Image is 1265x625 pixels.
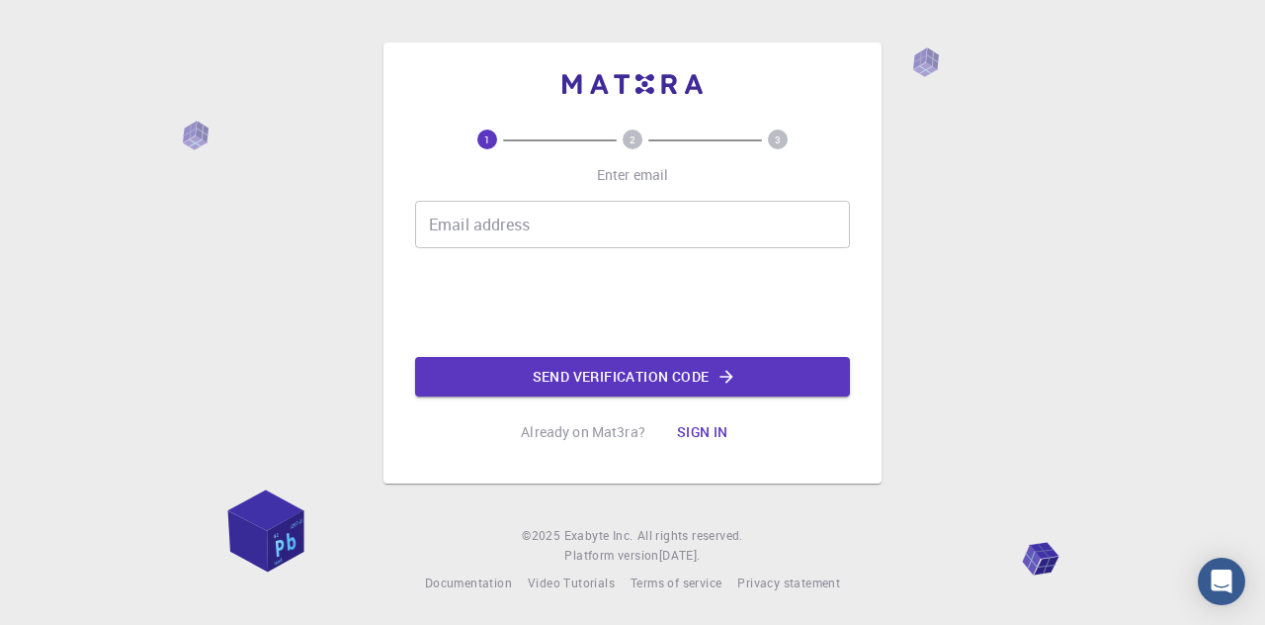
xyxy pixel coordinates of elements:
[425,575,512,590] span: Documentation
[564,527,633,543] span: Exabyte Inc.
[522,526,563,546] span: © 2025
[484,133,490,146] text: 1
[659,547,701,563] span: [DATE] .
[737,574,840,593] a: Privacy statement
[528,575,615,590] span: Video Tutorials
[564,526,633,546] a: Exabyte Inc.
[564,546,658,566] span: Platform version
[415,357,850,397] button: Send verification code
[1198,558,1245,605] div: Open Intercom Messenger
[637,526,743,546] span: All rights reserved.
[482,264,783,341] iframe: reCAPTCHA
[775,133,781,146] text: 3
[631,574,721,593] a: Terms of service
[425,574,512,593] a: Documentation
[521,422,645,442] p: Already on Mat3ra?
[659,546,701,566] a: [DATE].
[631,575,721,590] span: Terms of service
[528,574,615,593] a: Video Tutorials
[597,165,669,185] p: Enter email
[737,575,840,590] span: Privacy statement
[630,133,635,146] text: 2
[661,412,744,452] button: Sign in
